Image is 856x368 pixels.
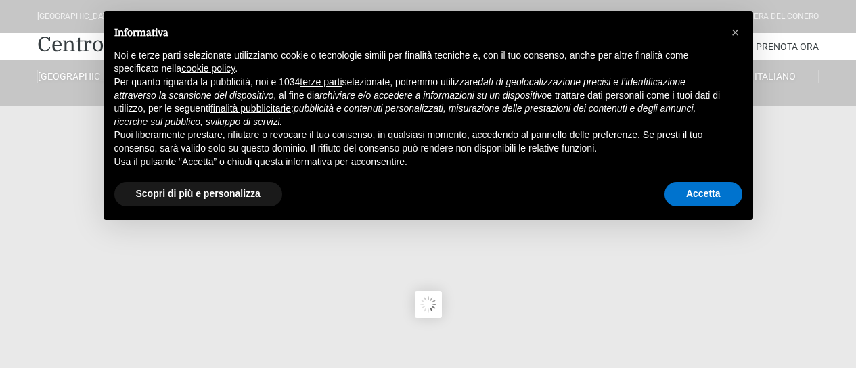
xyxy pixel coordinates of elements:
em: archiviare e/o accedere a informazioni su un dispositivo [314,90,547,101]
a: Italiano [732,70,819,83]
a: Prenota Ora [756,33,819,60]
button: finalità pubblicitarie [210,102,291,116]
button: terze parti [300,76,342,89]
em: dati di geolocalizzazione precisi e l’identificazione attraverso la scansione del dispositivo [114,76,685,101]
button: Chiudi questa informativa [725,22,746,43]
span: × [731,25,740,40]
span: Italiano [754,71,796,82]
em: pubblicità e contenuti personalizzati, misurazione delle prestazioni dei contenuti e degli annunc... [114,103,696,127]
p: Noi e terze parti selezionate utilizziamo cookie o tecnologie simili per finalità tecniche e, con... [114,49,721,76]
button: Accetta [664,182,742,206]
a: [GEOGRAPHIC_DATA] [37,70,124,83]
p: Per quanto riguarda la pubblicità, noi e 1034 selezionate, potremmo utilizzare , al fine di e tra... [114,76,721,129]
div: Riviera Del Conero [740,10,819,23]
a: Centro Vacanze De Angelis [37,31,298,58]
button: Scopri di più e personalizza [114,182,282,206]
h2: Informativa [114,27,721,39]
div: [GEOGRAPHIC_DATA] [37,10,115,23]
p: Puoi liberamente prestare, rifiutare o revocare il tuo consenso, in qualsiasi momento, accedendo ... [114,129,721,155]
a: cookie policy [181,63,235,74]
p: Usa il pulsante “Accetta” o chiudi questa informativa per acconsentire. [114,156,721,169]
